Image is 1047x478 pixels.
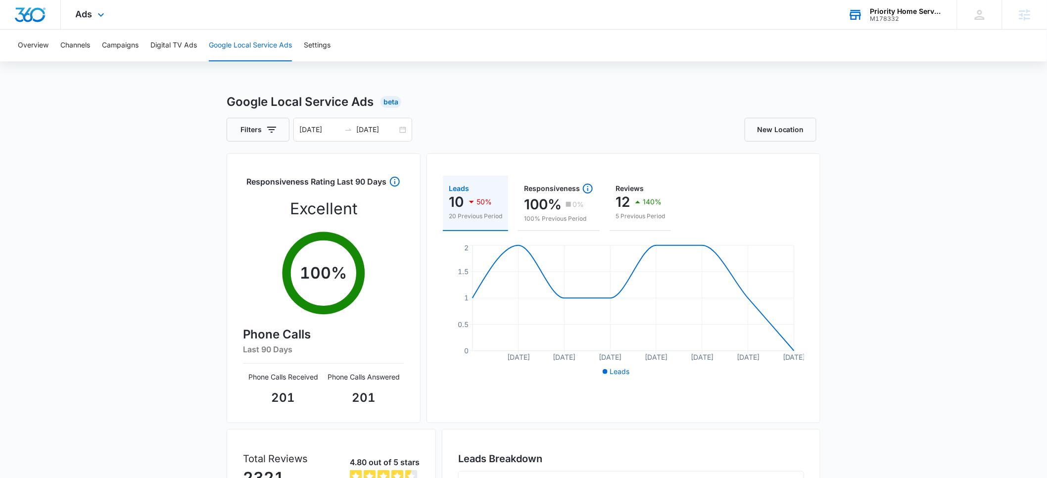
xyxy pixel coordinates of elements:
tspan: [DATE] [553,353,576,361]
p: 140% [643,198,662,205]
p: 201 [324,389,404,407]
div: Leads [449,185,502,192]
tspan: [DATE] [507,353,530,361]
button: Google Local Service Ads [209,30,292,61]
tspan: 1 [464,293,469,302]
p: 12 [616,194,630,210]
div: Beta [381,96,401,108]
a: New Location [745,118,816,142]
h3: Leads Breakdown [458,451,804,466]
h6: Last 90 Days [243,343,404,355]
button: Overview [18,30,48,61]
tspan: [DATE] [783,353,806,361]
h4: Phone Calls [243,326,404,343]
tspan: [DATE] [645,353,667,361]
button: Settings [304,30,331,61]
p: Total Reviews [243,451,308,466]
p: Phone Calls Answered [324,372,404,382]
tspan: [DATE] [599,353,622,361]
tspan: [DATE] [691,353,714,361]
button: Channels [60,30,90,61]
p: 10 [449,194,464,210]
h1: Google Local Service Ads [227,93,374,111]
input: Start date [299,124,340,135]
tspan: 1.5 [458,267,469,276]
p: 0% [572,201,584,208]
div: account name [870,7,943,15]
div: Responsiveness [524,183,594,194]
tspan: 0 [464,346,469,355]
tspan: 2 [464,243,469,252]
span: swap-right [344,126,352,134]
p: 100% [524,196,562,212]
span: Leads [610,367,629,376]
p: Excellent [290,197,357,221]
p: 20 Previous Period [449,212,502,221]
div: Reviews [616,185,665,192]
p: 201 [243,389,324,407]
div: account id [870,15,943,22]
tspan: [DATE] [737,353,760,361]
span: Ads [76,9,93,19]
p: Phone Calls Received [243,372,324,382]
button: Digital TV Ads [150,30,197,61]
p: 100% Previous Period [524,214,594,223]
h3: Responsiveness Rating Last 90 Days [247,176,387,193]
span: to [344,126,352,134]
tspan: 0.5 [458,320,469,329]
p: 100 % [300,261,347,285]
p: 4.80 out of 5 stars [350,456,420,468]
p: 5 Previous Period [616,212,665,221]
button: Filters [227,118,289,142]
input: End date [356,124,397,135]
p: 50% [476,198,492,205]
button: Campaigns [102,30,139,61]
